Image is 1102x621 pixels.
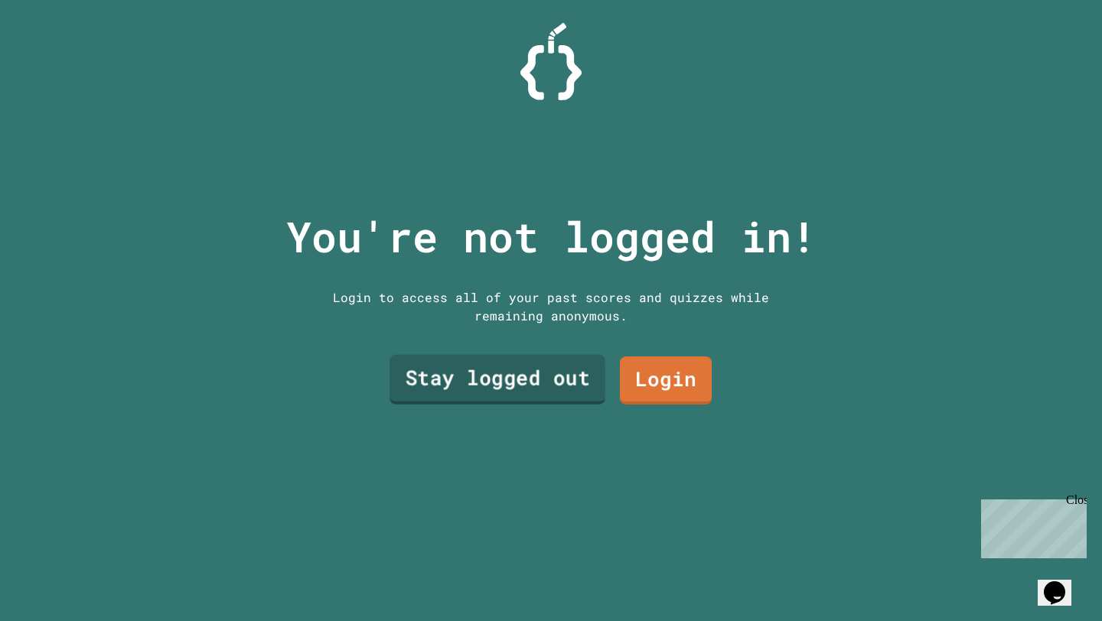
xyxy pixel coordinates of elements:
[620,356,712,405] a: Login
[975,493,1087,558] iframe: chat widget
[390,354,605,404] a: Stay logged out
[6,6,106,97] div: Chat with us now!Close
[1038,560,1087,606] iframe: chat widget
[520,23,582,100] img: Logo.svg
[321,288,781,325] div: Login to access all of your past scores and quizzes while remaining anonymous.
[286,205,817,268] p: You're not logged in!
